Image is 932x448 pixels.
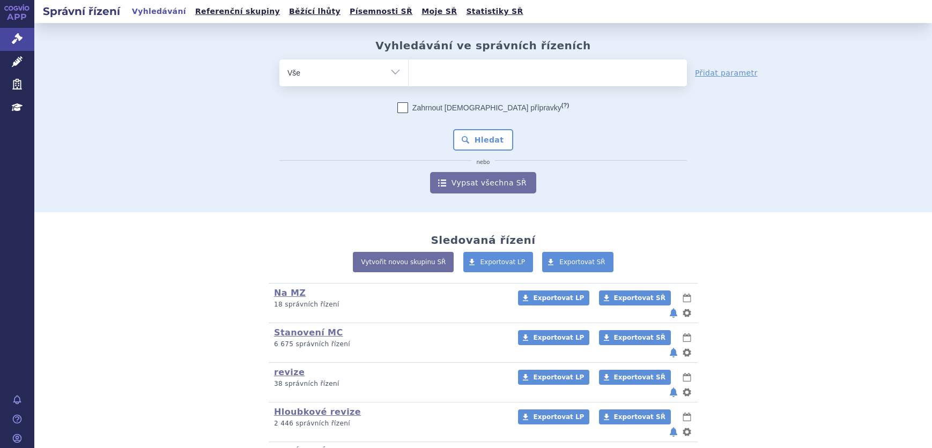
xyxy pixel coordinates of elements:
button: lhůty [682,292,692,304]
button: nastavení [682,386,692,399]
span: Exportovat SŘ [559,258,605,266]
span: Exportovat LP [533,374,584,381]
button: notifikace [668,307,679,319]
a: Stanovení MC [274,327,343,338]
a: Vypsat všechna SŘ [430,172,536,193]
span: Exportovat SŘ [614,374,665,381]
span: Exportovat LP [533,294,584,302]
button: notifikace [668,346,679,359]
a: Na MZ [274,288,306,298]
a: Exportovat LP [518,370,589,385]
button: lhůty [682,410,692,423]
a: Písemnosti SŘ [346,4,416,19]
a: Exportovat LP [518,330,589,345]
a: Statistiky SŘ [463,4,526,19]
label: Zahrnout [DEMOGRAPHIC_DATA] přípravky [397,102,569,113]
button: lhůty [682,331,692,344]
button: Hledat [453,129,514,151]
span: Exportovat LP [533,334,584,341]
span: Exportovat SŘ [614,413,665,421]
abbr: (?) [561,102,569,109]
button: nastavení [682,307,692,319]
button: nastavení [682,425,692,438]
h2: Správní řízení [34,4,129,19]
a: Exportovat SŘ [599,290,671,305]
span: Exportovat SŘ [614,334,665,341]
a: Exportovat LP [518,409,589,424]
a: Hloubkové revize [274,407,361,417]
a: Exportovat SŘ [599,330,671,345]
i: nebo [471,159,495,166]
button: notifikace [668,425,679,438]
p: 6 675 správních řízení [274,340,504,349]
p: 38 správních řízení [274,379,504,389]
a: Exportovat LP [518,290,589,305]
a: Moje SŘ [418,4,460,19]
p: 2 446 správních řízení [274,419,504,428]
span: Exportovat LP [533,413,584,421]
a: Exportovat SŘ [599,409,671,424]
a: Exportovat SŘ [542,252,613,272]
a: revize [274,367,305,377]
span: Exportovat SŘ [614,294,665,302]
h2: Vyhledávání ve správních řízeních [375,39,591,52]
a: Exportovat LP [463,252,534,272]
p: 18 správních řízení [274,300,504,309]
a: Exportovat SŘ [599,370,671,385]
a: Vyhledávání [129,4,189,19]
button: lhůty [682,371,692,384]
h2: Sledovaná řízení [431,234,535,247]
a: Přidat parametr [695,68,758,78]
span: Exportovat LP [480,258,526,266]
button: nastavení [682,346,692,359]
button: notifikace [668,386,679,399]
a: Běžící lhůty [286,4,344,19]
a: Vytvořit novou skupinu SŘ [353,252,454,272]
a: Referenční skupiny [192,4,283,19]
